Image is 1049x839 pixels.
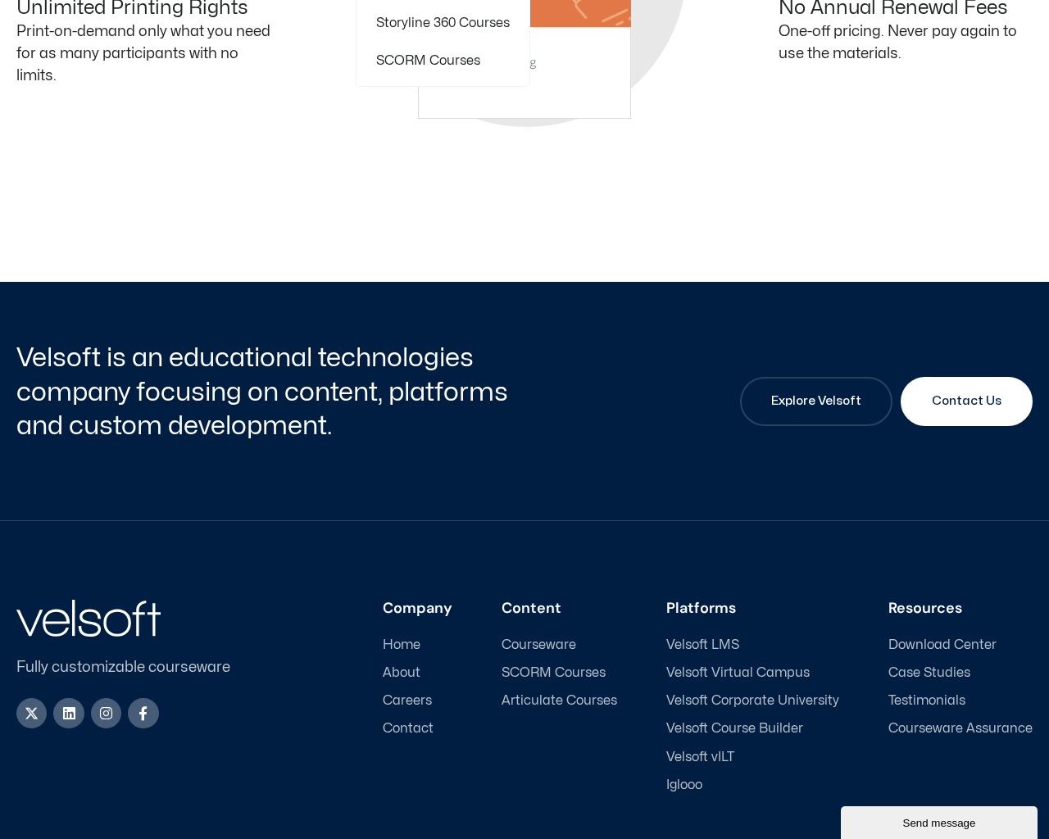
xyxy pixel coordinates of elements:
[502,637,576,653] span: Courseware
[383,665,420,681] span: About
[666,600,839,618] h3: Platforms
[888,637,997,653] span: Download Center
[666,721,803,737] span: Velsoft Course Builder
[16,341,520,443] h2: Velsoft is an educational technologies company focusing on content, platforms and custom developm...
[383,693,452,709] a: Careers
[740,377,892,426] a: Explore Velsoft
[888,693,1033,709] a: Testimonials
[888,665,970,681] span: Case Studies
[779,20,1033,65] p: One-off pricing. Never pay again to use the materials.
[376,42,510,79] a: SCORM Courses
[376,4,510,42] a: Storyline 360 Courses
[383,721,452,737] a: Contact
[666,721,839,737] a: Velsoft Course Builder
[383,637,420,653] span: Home
[383,637,452,653] a: Home
[502,665,617,681] a: SCORM Courses
[383,721,434,737] span: Contact
[502,600,617,618] h3: Content
[771,392,861,411] span: Explore Velsoft
[666,637,839,653] a: Velsoft LMS
[502,637,617,653] a: Courseware
[383,600,452,618] h3: Company
[502,665,606,681] span: SCORM Courses
[666,665,839,681] a: Velsoft Virtual Campus
[666,778,702,793] span: Iglooo
[888,721,1033,737] a: Courseware Assurance
[666,637,739,653] span: Velsoft LMS
[666,750,734,765] span: Velsoft vILT
[383,693,432,709] span: Careers
[888,693,965,709] span: Testimonials
[666,665,810,681] span: Velsoft Virtual Campus
[383,665,452,681] a: About
[502,693,617,709] a: Articulate Courses
[932,392,1001,411] span: Contact Us
[888,600,1033,618] h3: Resources
[888,665,1033,681] a: Case Studies
[901,377,1033,426] a: Contact Us
[666,778,839,793] a: Iglooo
[888,637,1033,653] a: Download Center
[666,693,839,709] a: Velsoft Corporate University
[841,803,1041,839] iframe: chat widget
[666,750,839,765] a: Velsoft vILT
[16,656,257,678] p: Fully customizable courseware
[16,20,270,87] p: Print-on-demand only what you need for as many participants with no limits.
